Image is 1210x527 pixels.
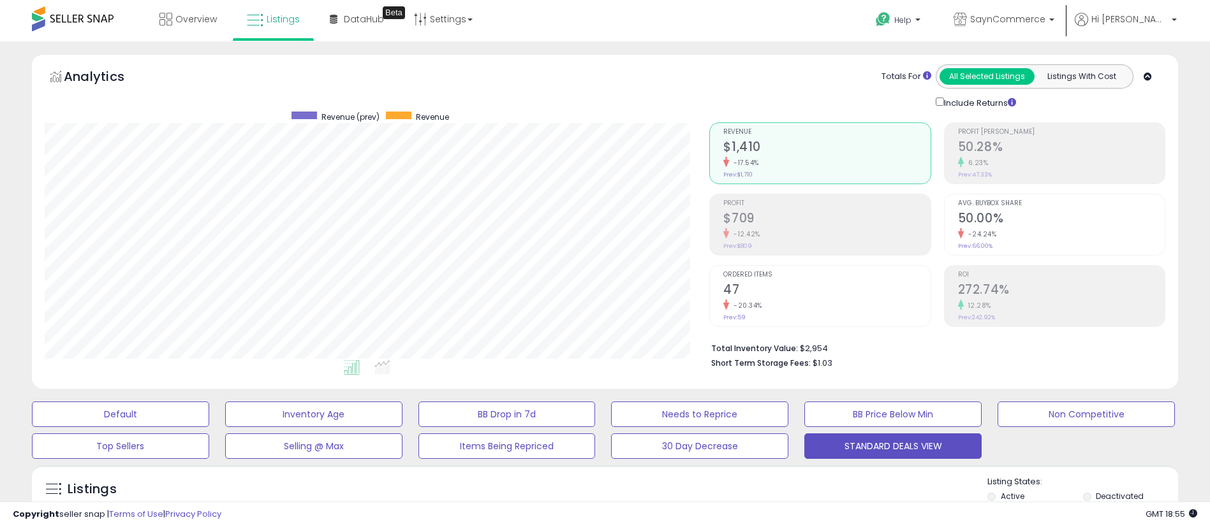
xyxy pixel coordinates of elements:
small: -17.54% [729,158,759,168]
span: Profit [723,200,930,207]
button: Listings With Cost [1034,68,1129,85]
small: Prev: $1,710 [723,171,753,178]
small: -12.42% [729,229,760,239]
b: Total Inventory Value: [711,343,798,354]
button: All Selected Listings [940,68,1035,85]
small: 6.23% [964,158,989,168]
a: Privacy Policy [165,508,221,520]
button: Default [32,401,209,427]
small: Prev: 47.33% [958,171,992,178]
div: Totals For [882,71,931,83]
span: Ordered Items [723,271,930,278]
h5: Analytics [64,68,149,89]
div: Tooltip anchor [383,6,405,19]
h2: 47 [723,282,930,300]
p: Listing States: [987,476,1178,488]
span: Help [894,15,911,25]
h2: $1,410 [723,140,930,157]
button: BB Price Below Min [804,401,982,427]
button: Selling @ Max [225,433,402,459]
h2: 50.00% [958,211,1165,228]
small: Prev: 242.92% [958,314,995,321]
h5: Listings [68,480,117,498]
span: Overview [175,13,217,25]
small: -20.34% [729,301,762,310]
h2: $709 [723,211,930,228]
label: Active [1001,491,1024,502]
h2: 50.28% [958,140,1165,157]
small: 12.28% [964,301,991,310]
i: Get Help [875,11,891,27]
div: seller snap | | [13,509,221,521]
button: STANDARD DEALS VIEW [804,433,982,459]
span: Avg. Buybox Share [958,200,1165,207]
span: Profit [PERSON_NAME] [958,129,1165,136]
a: Terms of Use [109,508,163,520]
div: Include Returns [926,95,1031,110]
span: Revenue [416,112,449,122]
small: Prev: $809 [723,242,752,250]
b: Short Term Storage Fees: [711,357,811,368]
span: Revenue [723,129,930,136]
span: SaynCommerce [970,13,1045,25]
span: Revenue (prev) [321,112,380,122]
small: Prev: 66.00% [958,242,992,250]
a: Hi [PERSON_NAME] [1075,13,1177,41]
span: Listings [267,13,300,25]
button: 30 Day Decrease [611,433,788,459]
span: ROI [958,271,1165,278]
small: -24.24% [964,229,997,239]
li: $2,954 [711,340,1156,355]
button: Non Competitive [998,401,1175,427]
button: BB Drop in 7d [418,401,596,427]
button: Needs to Reprice [611,401,788,427]
small: Prev: 59 [723,314,746,321]
button: Top Sellers [32,433,209,459]
strong: Copyright [13,508,59,520]
span: DataHub [344,13,384,25]
button: Items Being Repriced [418,433,596,459]
a: Help [866,2,933,41]
span: 2025-09-17 18:55 GMT [1146,508,1197,520]
label: Deactivated [1096,491,1144,502]
button: Inventory Age [225,401,402,427]
span: Hi [PERSON_NAME] [1091,13,1168,25]
h2: 272.74% [958,282,1165,300]
span: $1.03 [813,357,832,369]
